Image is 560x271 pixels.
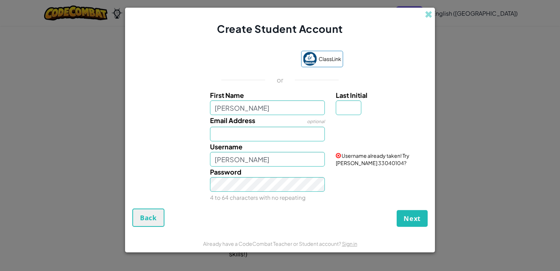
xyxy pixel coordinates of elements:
a: Sign in [342,240,357,247]
span: Next [404,214,421,223]
span: optional [307,119,325,124]
span: ClassLink [319,54,341,64]
span: First Name [210,91,244,99]
button: Next [397,210,428,227]
span: Password [210,168,241,176]
small: 4 to 64 characters with no repeating [210,194,306,201]
span: Email Address [210,116,255,125]
span: Back [140,213,157,222]
span: Username [210,142,242,151]
span: Username already taken! Try [PERSON_NAME] 33040104? [336,152,409,166]
iframe: Botón de Acceder con Google [214,51,297,68]
button: Back [132,209,164,227]
span: Already have a CodeCombat Teacher or Student account? [203,240,342,247]
span: Create Student Account [217,22,343,35]
img: classlink-logo-small.png [303,52,317,66]
p: or [277,76,284,84]
span: Last Initial [336,91,367,99]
